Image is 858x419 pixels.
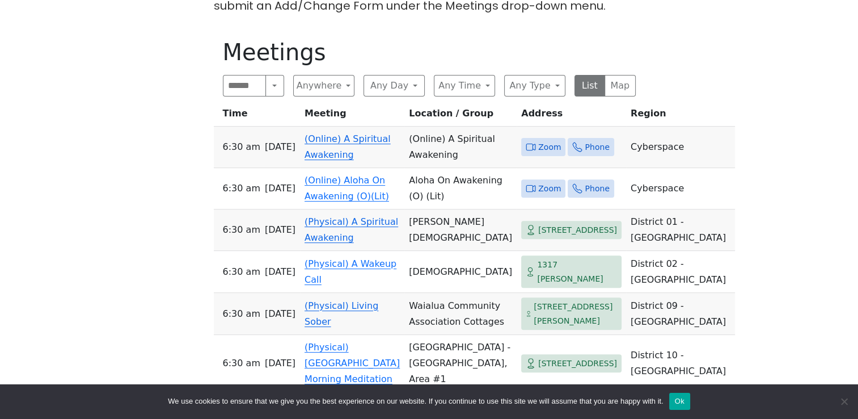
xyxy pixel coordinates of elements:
[404,335,517,392] td: [GEOGRAPHIC_DATA] - [GEOGRAPHIC_DATA], Area #1
[305,175,389,202] a: (Online) Aloha On Awakening (O)(Lit)
[626,251,735,293] td: District 02 - [GEOGRAPHIC_DATA]
[838,396,849,407] span: No
[538,182,561,196] span: Zoom
[626,168,735,209] td: Cyberspace
[626,106,735,127] th: Region
[223,39,636,66] h1: Meetings
[538,357,617,371] span: [STREET_ADDRESS]
[223,222,260,238] span: 6:30 AM
[626,127,735,168] td: Cyberspace
[404,106,517,127] th: Location / Group
[305,216,398,243] a: (Physical) A Spiritual Awakening
[265,306,295,322] span: [DATE]
[300,106,404,127] th: Meeting
[223,264,260,280] span: 6:30 AM
[626,335,735,392] td: District 10 - [GEOGRAPHIC_DATA]
[305,258,396,285] a: (Physical) A Wakeup Call
[504,75,565,97] button: Any Type
[404,168,517,209] td: Aloha On Awakening (O) (Lit)
[534,300,617,328] span: [STREET_ADDRESS][PERSON_NAME]
[265,222,295,238] span: [DATE]
[305,133,391,160] a: (Online) A Spiritual Awakening
[404,209,517,251] td: [PERSON_NAME][DEMOGRAPHIC_DATA]
[364,75,425,97] button: Any Day
[223,181,260,196] span: 6:30 AM
[605,75,636,97] button: Map
[626,293,735,335] td: District 09 - [GEOGRAPHIC_DATA]
[223,355,260,371] span: 6:30 AM
[293,75,354,97] button: Anywhere
[669,393,690,410] button: Ok
[265,181,295,196] span: [DATE]
[538,223,617,237] span: [STREET_ADDRESS]
[574,75,606,97] button: List
[265,75,284,97] button: Search
[404,293,517,335] td: Waialua Community Association Cottages
[265,139,295,155] span: [DATE]
[223,306,260,322] span: 6:30 AM
[538,140,561,154] span: Zoom
[585,140,609,154] span: Phone
[517,106,626,127] th: Address
[404,251,517,293] td: [DEMOGRAPHIC_DATA]
[585,182,609,196] span: Phone
[168,396,663,407] span: We use cookies to ensure that we give you the best experience on our website. If you continue to ...
[265,355,295,371] span: [DATE]
[537,258,617,286] span: 1317 [PERSON_NAME]
[626,209,735,251] td: District 01 - [GEOGRAPHIC_DATA]
[265,264,295,280] span: [DATE]
[223,75,267,97] input: Search
[305,342,400,384] a: (Physical) [GEOGRAPHIC_DATA] Morning Meditation
[434,75,495,97] button: Any Time
[305,300,378,327] a: (Physical) Living Sober
[223,139,260,155] span: 6:30 AM
[404,127,517,168] td: (Online) A Spiritual Awakening
[214,106,301,127] th: Time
